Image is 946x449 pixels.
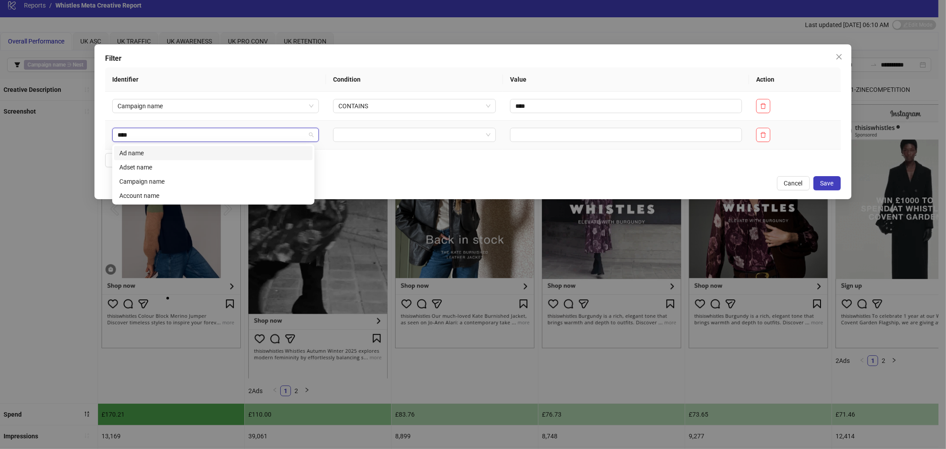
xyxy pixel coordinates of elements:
[832,50,846,64] button: Close
[338,99,491,113] span: CONTAINS
[105,67,326,92] th: Identifier
[114,146,313,160] div: Ad name
[813,176,841,190] button: Save
[784,180,803,187] span: Cancel
[105,153,140,167] button: Add
[105,53,840,64] div: Filter
[114,174,313,189] div: Campaign name
[118,99,314,113] span: Campaign name
[760,132,766,138] span: delete
[820,180,834,187] span: Save
[749,67,841,92] th: Action
[119,191,307,201] div: Account name
[114,160,313,174] div: Adset name
[119,148,307,158] div: Ad name
[326,67,503,92] th: Condition
[114,189,313,203] div: Account name
[777,176,810,190] button: Cancel
[503,67,749,92] th: Value
[836,53,843,60] span: close
[760,103,766,109] span: delete
[119,162,307,172] div: Adset name
[119,177,307,186] div: Campaign name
